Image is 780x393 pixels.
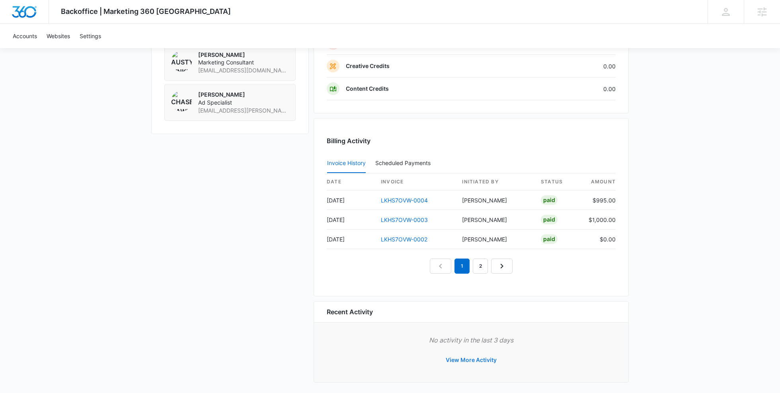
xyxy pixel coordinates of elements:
a: Settings [75,24,106,48]
th: Initiated By [456,173,534,191]
td: [DATE] [327,230,374,249]
button: View More Activity [438,350,505,370]
button: Invoice History [327,154,366,173]
th: status [534,173,582,191]
th: date [327,173,374,191]
td: 0.00 [531,55,616,78]
img: Chase Hawkinson [171,91,192,111]
td: [PERSON_NAME] [456,210,534,230]
span: Backoffice | Marketing 360 [GEOGRAPHIC_DATA] [61,7,231,16]
td: $995.00 [582,191,616,210]
p: No activity in the last 3 days [327,335,616,345]
nav: Pagination [430,259,513,274]
div: Paid [541,195,558,205]
span: Marketing Consultant [198,58,289,66]
p: Content Credits [346,85,389,93]
a: Websites [42,24,75,48]
h3: Billing Activity [327,136,616,146]
th: invoice [374,173,456,191]
div: Paid [541,234,558,244]
a: LKHS7OVW-0003 [381,216,428,223]
em: 1 [454,259,470,274]
td: [PERSON_NAME] [456,191,534,210]
h6: Recent Activity [327,307,373,317]
a: Accounts [8,24,42,48]
td: [DATE] [327,210,374,230]
div: Scheduled Payments [375,160,434,166]
td: $1,000.00 [582,210,616,230]
p: Creative Credits [346,62,390,70]
a: LKHS7OVW-0002 [381,236,427,243]
a: Page 2 [473,259,488,274]
p: [PERSON_NAME] [198,51,289,59]
td: 0.00 [531,78,616,100]
div: Paid [541,215,558,224]
span: [EMAIL_ADDRESS][PERSON_NAME][DOMAIN_NAME] [198,107,289,115]
a: Next Page [491,259,513,274]
img: Austyn Binkly [171,51,192,72]
span: Ad Specialist [198,99,289,107]
p: [PERSON_NAME] [198,91,289,99]
td: $0.00 [582,230,616,249]
span: [EMAIL_ADDRESS][DOMAIN_NAME] [198,66,289,74]
a: LKHS7OVW-0004 [381,197,428,204]
th: amount [582,173,616,191]
td: [DATE] [327,191,374,210]
td: [PERSON_NAME] [456,230,534,249]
